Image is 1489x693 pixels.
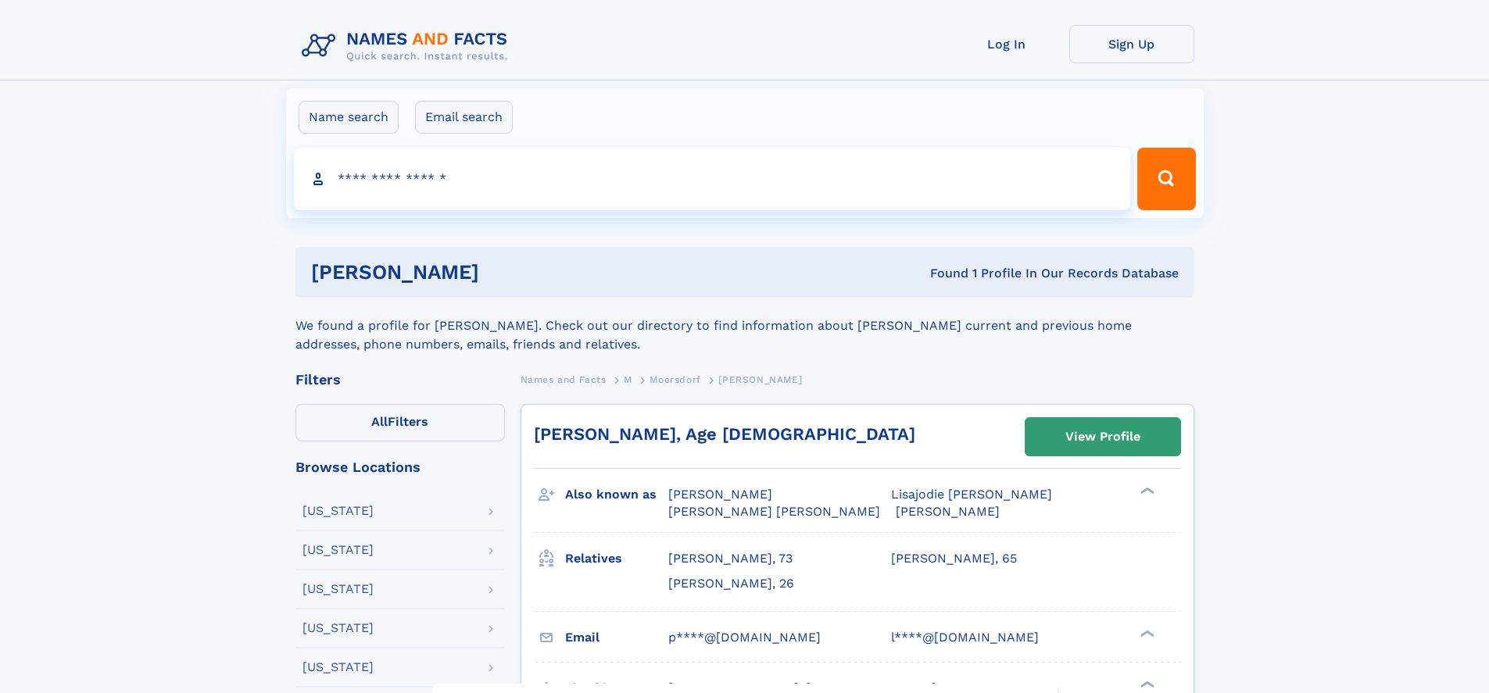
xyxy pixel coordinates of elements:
span: [PERSON_NAME] [PERSON_NAME] [668,504,880,519]
div: Found 1 Profile In Our Records Database [704,265,1179,282]
div: [US_STATE] [302,622,374,634]
span: [PERSON_NAME] [668,487,772,502]
span: M [624,374,632,385]
span: All [371,414,388,429]
span: [PERSON_NAME] [718,374,802,385]
div: Browse Locations [295,460,505,474]
a: [PERSON_NAME], 73 [668,550,793,567]
h3: Also known as [565,481,668,508]
input: search input [294,148,1131,210]
span: Lisajodie [PERSON_NAME] [891,487,1052,502]
div: [US_STATE] [302,661,374,673]
div: [US_STATE] [302,505,374,517]
a: Sign Up [1069,25,1194,63]
label: Filters [295,404,505,441]
a: [PERSON_NAME], 65 [891,550,1017,567]
span: Moersdorf [650,374,700,385]
label: Email search [415,101,513,134]
div: ❯ [1136,486,1155,496]
a: M [624,370,632,389]
img: Logo Names and Facts [295,25,521,67]
a: [PERSON_NAME], Age [DEMOGRAPHIC_DATA] [534,424,915,444]
a: Names and Facts [521,370,607,389]
a: [PERSON_NAME], 26 [668,575,794,592]
div: ❯ [1136,628,1155,638]
div: View Profile [1065,419,1140,455]
div: Filters [295,373,505,387]
h1: [PERSON_NAME] [311,263,705,282]
div: ❯ [1136,679,1155,689]
a: Log In [944,25,1069,63]
label: Name search [299,101,399,134]
div: [US_STATE] [302,583,374,595]
h3: Relatives [565,545,668,572]
button: Search Button [1137,148,1195,210]
a: View Profile [1025,418,1180,455]
a: Moersdorf [650,370,700,389]
span: [PERSON_NAME] [896,504,1000,519]
div: [US_STATE] [302,544,374,556]
h3: Email [565,624,668,651]
div: We found a profile for [PERSON_NAME]. Check out our directory to find information about [PERSON_N... [295,298,1194,354]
